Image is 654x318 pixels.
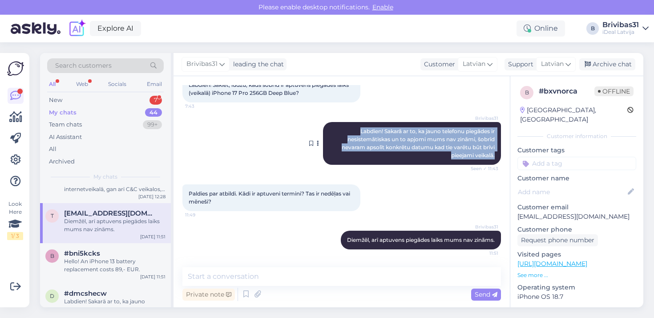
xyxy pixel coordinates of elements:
span: Search customers [55,61,112,70]
p: See more ... [517,271,636,279]
span: b [525,89,529,96]
img: Askly Logo [7,60,24,77]
p: Customer name [517,174,636,183]
div: [DATE] 11:51 [140,273,166,280]
div: Brivibas31 [602,21,639,29]
div: 7 [149,96,162,105]
div: Customer information [517,132,636,140]
div: leading the chat [230,60,284,69]
p: Customer email [517,203,636,212]
div: iDeal Latvija [602,29,639,36]
span: Labdien! Sakarā ar to, ka jauno telefonu piegādes ir nesistemātiskas un to apjomi mums nav zināmi... [342,128,496,159]
div: Look Here [7,200,23,240]
span: Brivibas31 [465,224,498,230]
span: Paldies par atbildi. Kādi ir aptuveni termini? Tas ir nedēļas vai mēneši? [189,190,351,205]
div: Team chats [49,120,82,129]
div: Diemžēl, arī aptuvens piegādes laiks mums nav zināms. [64,217,166,233]
span: 11:49 [185,212,218,218]
div: Online [517,20,565,37]
input: Add name [518,187,626,197]
div: Labdien! Sakarā ar to, ka jauno telefonu piegādes ir nesistemātiskas un to apjomi mums nav zināmi... [64,298,166,314]
span: #bni5kcks [64,249,100,257]
span: Seen ✓ 11:43 [465,165,498,172]
img: explore-ai [68,19,86,38]
span: Brivibas31 [465,115,498,122]
p: Operating system [517,283,636,292]
div: Archive chat [579,58,635,70]
p: Visited pages [517,250,636,259]
div: Hello! An iPhone 13 battery replacement costs 89,- EUR. [64,257,166,273]
span: 11:51 [465,250,498,257]
div: B [586,22,599,35]
span: d [50,293,54,299]
div: Archived [49,157,75,166]
div: Support [505,60,533,69]
span: 7:43 [185,103,218,110]
span: b [50,253,54,259]
p: Browser [517,305,636,314]
div: New [49,96,62,105]
span: Send [475,290,497,298]
input: Add a tag [517,157,636,170]
div: Socials [106,78,128,90]
p: iPhone OS 18.7 [517,292,636,302]
span: My chats [93,173,117,181]
div: Request phone number [517,234,598,246]
div: [GEOGRAPHIC_DATA], [GEOGRAPHIC_DATA] [520,106,627,124]
div: Web [74,78,90,90]
span: Offline [594,86,634,96]
span: thetov1993@gmail.com [64,209,157,217]
div: # bxvnorca [539,86,594,97]
span: #dmcshecw [64,289,107,298]
div: Private note [182,289,235,301]
span: Enable [370,3,396,11]
div: AI Assistant [49,133,82,142]
div: My chats [49,108,77,117]
span: Brivibas31 [186,59,218,69]
div: [DATE] 11:51 [140,233,166,240]
div: 99+ [143,120,162,129]
span: Latvian [541,59,564,69]
span: Latvian [463,59,485,69]
span: t [51,212,54,219]
div: Customer [420,60,455,69]
div: [DATE] 12:28 [138,193,166,200]
div: 1 / 3 [7,232,23,240]
div: Email [145,78,164,90]
div: All [49,145,57,154]
span: Diemžēl, arī aptuvens piegādes laiks mums nav zināms. [347,236,495,243]
p: Customer tags [517,146,636,155]
div: 44 [145,108,162,117]
div: All [47,78,57,90]
a: [URL][DOMAIN_NAME] [517,260,587,268]
p: Customer phone [517,225,636,234]
a: Explore AI [90,21,141,36]
a: Brivibas31iDeal Latvija [602,21,649,36]
p: [EMAIL_ADDRESS][DOMAIN_NAME] [517,212,636,221]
